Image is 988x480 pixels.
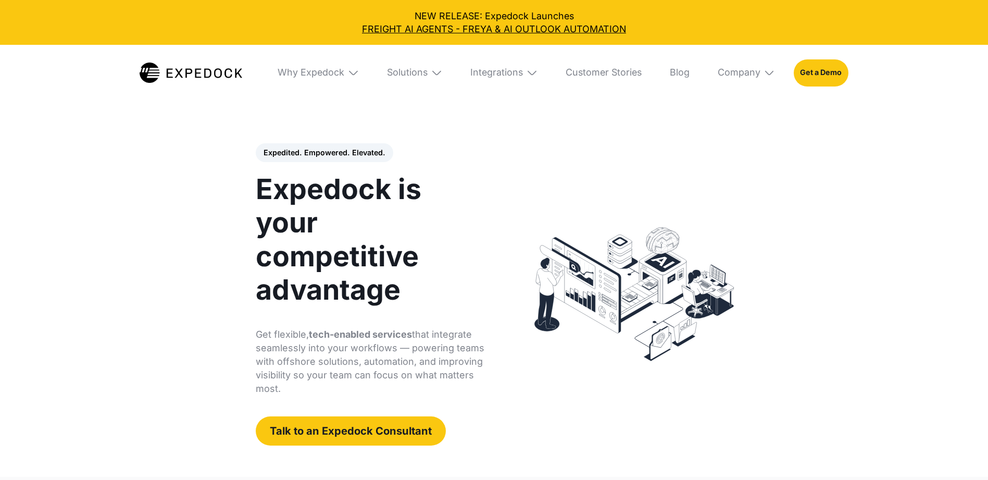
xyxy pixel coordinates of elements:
a: Talk to an Expedock Consultant [256,416,446,446]
p: Get flexible, that integrate seamlessly into your workflows — powering teams with offshore soluti... [256,328,485,396]
div: Why Expedock [268,45,368,101]
a: FREIGHT AI AGENTS - FREYA & AI OUTLOOK AUTOMATION [9,22,979,35]
strong: tech-enabled services [309,329,412,340]
div: Solutions [378,45,452,101]
a: Get a Demo [794,59,848,87]
div: Integrations [461,45,547,101]
div: Why Expedock [278,67,344,78]
div: Company [718,67,760,78]
div: Company [708,45,784,101]
a: Customer Stories [556,45,651,101]
div: Integrations [470,67,523,78]
a: Blog [660,45,699,101]
h1: Expedock is your competitive advantage [256,173,485,307]
div: Solutions [387,67,428,78]
div: NEW RELEASE: Expedock Launches [9,9,979,35]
